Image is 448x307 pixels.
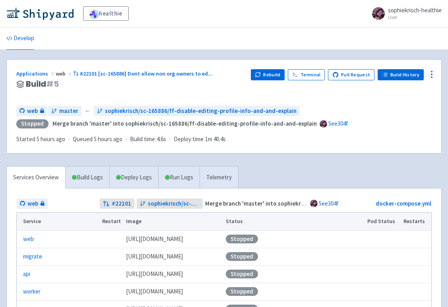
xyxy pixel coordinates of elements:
[27,107,38,116] span: web
[100,213,124,230] th: Restart
[158,167,200,188] a: Run Logs
[378,69,424,80] a: Build History
[226,287,258,296] div: Stopped
[16,70,56,77] a: Applications
[48,106,81,117] a: master
[17,213,100,230] th: Service
[223,213,365,230] th: Status
[16,106,47,117] a: web
[16,135,231,144] div: · · ·
[26,80,59,89] span: Build
[226,252,258,261] div: Stopped
[126,287,183,296] span: [DOMAIN_NAME][URL]
[365,213,401,230] th: Pod Status
[73,70,214,77] a: #22101 [sc-165886] Dont allow non org owners to ed...
[226,270,258,278] div: Stopped
[367,7,442,20] a: sophiekrisch-healthie User
[137,198,203,209] a: sophiekrisch/sc-165886/ff-disable-editing-profile-info-and-and-explain
[388,15,442,20] small: User
[288,69,325,80] a: Terminal
[100,198,134,209] a: #22101
[23,235,34,244] a: web
[130,135,155,144] span: Build time
[17,198,48,209] a: web
[126,252,183,261] span: [DOMAIN_NAME][URL]
[7,167,65,188] a: Services Overview
[251,69,285,80] button: Rebuild
[174,135,204,144] span: Deploy time
[46,78,59,89] span: # 5
[319,200,339,207] a: 5ee304f
[94,106,300,117] a: sophiekrisch/sc-165886/ff-disable-editing-profile-info-and-and-explain
[52,120,317,127] strong: Merge branch 'master' into sophiekrisch/sc-165886/ff-disable-editing-profile-info-and-and-explain
[112,199,131,208] strong: # 22101
[23,270,30,279] a: api
[73,135,122,143] span: Queued
[123,213,223,230] th: Image
[16,135,65,143] span: Started
[56,70,73,77] span: web
[205,135,226,144] span: 1m 40.4s
[94,135,122,143] time: 5 hours ago
[328,120,348,127] a: 5ee304f
[23,287,41,296] a: worker
[126,270,183,279] span: [DOMAIN_NAME][URL]
[105,107,297,116] span: sophiekrisch/sc-165886/ff-disable-editing-profile-info-and-and-explain
[80,70,213,77] span: #22101 [sc-165886] Dont allow non org owners to ed ...
[376,200,431,207] a: docker-compose.yml
[126,235,183,244] span: [DOMAIN_NAME][URL]
[85,107,91,116] span: ←
[148,199,200,208] span: sophiekrisch/sc-165886/ff-disable-editing-profile-info-and-and-explain
[109,167,158,188] a: Deploy Logs
[388,6,442,14] span: sophiekrisch-healthie
[6,7,74,20] img: Shipyard logo
[83,6,129,21] a: healthie
[328,69,374,80] a: Pull Request
[37,135,65,143] time: 5 hours ago
[66,167,109,188] a: Build Logs
[226,235,258,243] div: Stopped
[27,199,38,208] span: web
[16,119,48,128] div: Stopped
[59,107,78,116] span: master
[23,252,42,261] a: migrate
[6,27,34,50] a: Develop
[200,167,238,188] a: Telemetry
[401,213,431,230] th: Restarts
[157,135,166,144] span: 4.6s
